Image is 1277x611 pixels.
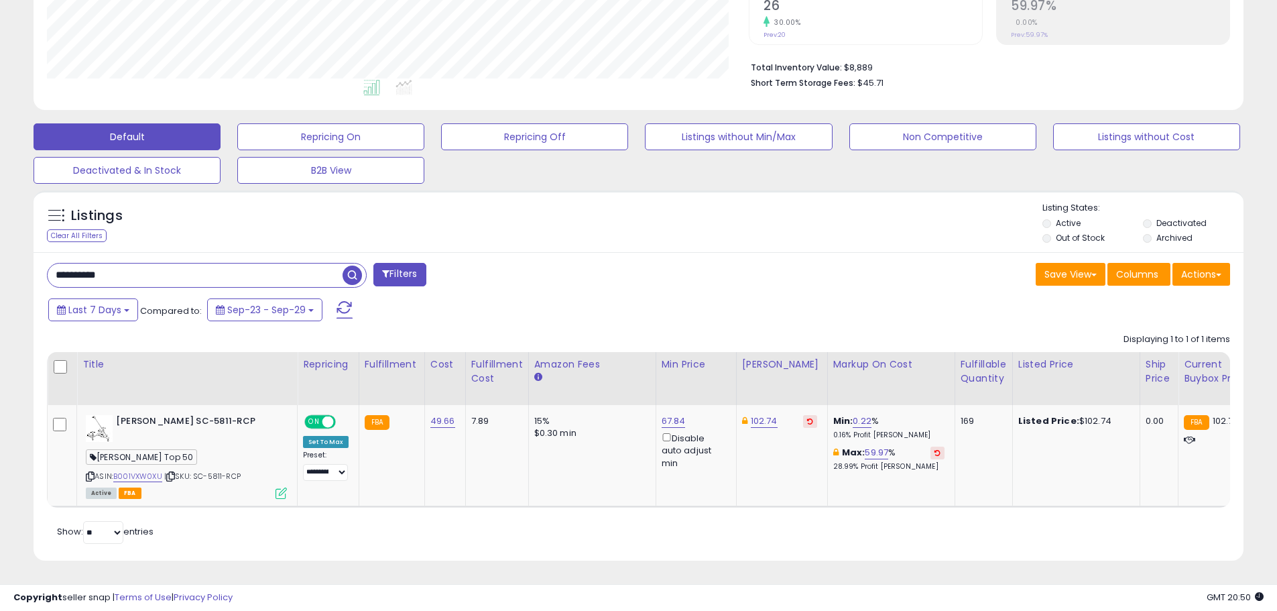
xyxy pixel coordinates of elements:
div: Min Price [662,357,731,372]
div: ASIN: [86,415,287,498]
small: FBA [365,415,389,430]
button: Last 7 Days [48,298,138,321]
span: OFF [334,416,355,428]
img: 41QFWjA66HL._SL40_.jpg [86,415,113,442]
span: Columns [1116,268,1158,281]
div: Clear All Filters [47,229,107,242]
div: Ship Price [1146,357,1172,386]
small: Amazon Fees. [534,372,542,384]
span: [PERSON_NAME] Top 50 [86,449,197,465]
div: Amazon Fees [534,357,650,372]
b: Max: [842,446,865,459]
button: Save View [1036,263,1105,286]
button: Columns [1107,263,1170,286]
button: Listings without Min/Max [645,123,832,150]
th: The percentage added to the cost of goods (COGS) that forms the calculator for Min & Max prices. [827,352,955,405]
div: Preset: [303,451,349,481]
b: [PERSON_NAME] SC-5811-RCP [116,415,279,431]
span: FBA [119,488,141,499]
b: Total Inventory Value: [751,62,842,73]
label: Archived [1156,232,1193,243]
span: ON [306,416,322,428]
a: Privacy Policy [174,591,233,604]
span: 2025-10-7 20:50 GMT [1207,591,1264,604]
h5: Listings [71,207,123,225]
label: Active [1056,217,1081,229]
label: Deactivated [1156,217,1207,229]
span: | SKU: SC-5811-RCP [164,471,241,482]
div: Disable auto adjust min [662,431,726,469]
span: Show: entries [57,525,154,538]
span: Sep-23 - Sep-29 [227,303,306,317]
div: 0.00 [1146,415,1168,427]
li: $8,889 [751,58,1220,74]
button: Repricing On [237,123,424,150]
div: 169 [961,415,1002,427]
button: Filters [373,263,426,286]
div: Listed Price [1018,357,1134,372]
div: Cost [430,357,460,372]
strong: Copyright [13,591,62,604]
button: Deactivated & In Stock [34,157,221,184]
span: $45.71 [857,76,884,89]
div: Title [82,357,292,372]
b: Min: [833,414,853,427]
div: Fulfillment [365,357,419,372]
small: 30.00% [770,17,800,27]
div: Fulfillable Quantity [961,357,1007,386]
div: $0.30 min [534,427,646,439]
p: Listing States: [1042,202,1243,215]
div: Set To Max [303,436,349,448]
button: Repricing Off [441,123,628,150]
button: Default [34,123,221,150]
small: Prev: 20 [764,31,786,39]
div: 15% [534,415,646,427]
button: Listings without Cost [1053,123,1240,150]
button: Sep-23 - Sep-29 [207,298,322,321]
a: B001VXW0XU [113,471,162,482]
div: % [833,415,945,440]
div: Current Buybox Price [1184,357,1253,386]
a: Terms of Use [115,591,172,604]
p: 28.99% Profit [PERSON_NAME] [833,462,945,471]
a: 59.97 [865,446,888,459]
span: Last 7 Days [68,303,121,317]
small: FBA [1184,415,1209,430]
a: 67.84 [662,414,686,428]
div: 7.89 [471,415,518,427]
div: Repricing [303,357,353,372]
button: B2B View [237,157,424,184]
div: % [833,447,945,471]
button: Actions [1172,263,1230,286]
div: Markup on Cost [833,357,949,372]
div: Fulfillment Cost [471,357,523,386]
small: 0.00% [1011,17,1038,27]
b: Short Term Storage Fees: [751,77,855,89]
a: 0.22 [853,414,871,428]
button: Non Competitive [849,123,1036,150]
div: Displaying 1 to 1 of 1 items [1123,333,1230,346]
div: seller snap | | [13,592,233,604]
div: [PERSON_NAME] [742,357,822,372]
p: 0.16% Profit [PERSON_NAME] [833,431,945,440]
span: Compared to: [140,304,202,317]
b: Listed Price: [1018,414,1079,427]
a: 49.66 [430,414,455,428]
span: 102.74 [1213,414,1239,427]
span: All listings currently available for purchase on Amazon [86,488,117,499]
div: $102.74 [1018,415,1130,427]
small: Prev: 59.97% [1011,31,1048,39]
a: 102.74 [751,414,778,428]
label: Out of Stock [1056,232,1105,243]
